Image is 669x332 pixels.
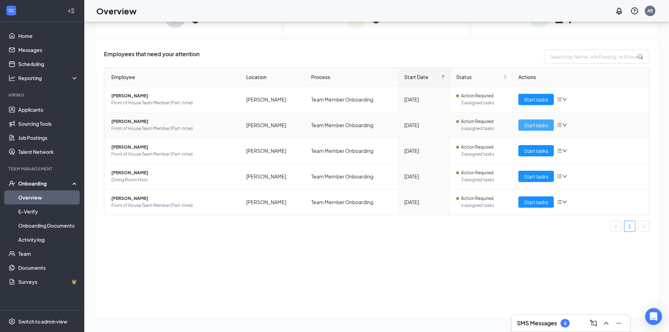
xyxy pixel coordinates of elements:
[111,144,235,151] span: [PERSON_NAME]
[18,318,67,325] div: Switch to admin view
[647,8,653,14] div: AB
[241,112,306,138] td: [PERSON_NAME]
[610,221,621,232] button: left
[518,171,554,182] button: Start tasks
[557,122,562,128] span: bars
[461,195,493,202] span: Action Required
[513,67,649,87] th: Actions
[306,112,399,138] td: Team Member Onboarding
[241,189,306,215] td: [PERSON_NAME]
[524,198,548,206] span: Start tasks
[615,319,623,327] svg: Minimize
[562,200,567,204] span: down
[18,275,78,289] a: SurveysCrown
[615,7,623,15] svg: Notifications
[602,319,610,327] svg: ChevronUp
[404,73,439,81] span: Start Date
[111,202,235,209] span: Front of House Team Member (Part-time)
[544,50,649,64] input: Search by Name, Job Posting, or Process
[451,67,513,87] th: Status
[562,174,567,179] span: down
[96,5,137,17] h1: Overview
[404,172,445,180] div: [DATE]
[524,96,548,103] span: Start tasks
[306,164,399,189] td: Team Member Onboarding
[111,195,235,202] span: [PERSON_NAME]
[589,319,598,327] svg: ComposeMessage
[111,125,235,132] span: Front of House Team Member (Part-time)
[562,97,567,102] span: down
[638,221,649,232] li: Next Page
[111,176,235,183] span: Dining Room Host
[518,145,554,156] button: Start tasks
[18,131,78,145] a: Job Postings
[610,221,621,232] li: Previous Page
[404,147,445,155] div: [DATE]
[18,233,78,247] a: Activity log
[18,57,78,71] a: Scheduling
[111,169,235,176] span: [PERSON_NAME]
[306,138,399,164] td: Team Member Onboarding
[18,247,78,261] a: Team
[518,119,554,131] button: Start tasks
[518,196,554,208] button: Start tasks
[18,43,78,57] a: Messages
[18,180,72,187] div: Onboarding
[306,87,399,112] td: Team Member Onboarding
[461,169,493,176] span: Action Required
[614,224,618,229] span: left
[404,198,445,206] div: [DATE]
[557,148,562,154] span: bars
[104,67,241,87] th: Employee
[8,7,15,14] svg: WorkstreamLogo
[8,166,77,172] div: Team Management
[461,118,493,125] span: Action Required
[68,7,75,14] svg: Collapse
[562,148,567,153] span: down
[18,117,78,131] a: Sourcing Tools
[18,204,78,219] a: E-Verify
[8,180,15,187] svg: UserCheck
[241,164,306,189] td: [PERSON_NAME]
[645,308,662,325] div: Open Intercom Messenger
[524,147,548,155] span: Start tasks
[306,67,399,87] th: Process
[461,144,493,151] span: Action Required
[111,151,235,158] span: Front of House Team Member (Part-time)
[624,221,635,232] a: 1
[461,151,507,158] span: 3 assigned tasks
[104,50,199,64] span: Employees that need your attention
[518,94,554,105] button: Start tasks
[461,202,507,209] span: 6 assigned tasks
[111,99,235,106] span: Front of House Team Member (Part-time)
[461,176,507,183] span: 3 assigned tasks
[557,174,562,179] span: bars
[562,123,567,128] span: down
[306,189,399,215] td: Team Member Onboarding
[8,92,77,98] div: Hiring
[613,318,624,329] button: Minimize
[638,221,649,232] button: right
[18,103,78,117] a: Applicants
[241,138,306,164] td: [PERSON_NAME]
[624,221,635,232] li: 1
[588,318,599,329] button: ComposeMessage
[461,125,507,132] span: 6 assigned tasks
[18,219,78,233] a: Onboarding Documents
[557,97,562,102] span: bars
[8,74,15,82] svg: Analysis
[404,121,445,129] div: [DATE]
[18,190,78,204] a: Overview
[18,74,79,82] div: Reporting
[456,73,502,81] span: Status
[461,99,507,106] span: 3 assigned tasks
[557,199,562,205] span: bars
[18,145,78,159] a: Talent Network
[111,92,235,99] span: [PERSON_NAME]
[461,92,493,99] span: Action Required
[18,29,78,43] a: Home
[404,96,445,103] div: [DATE]
[642,224,646,229] span: right
[18,261,78,275] a: Documents
[564,320,566,326] div: 4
